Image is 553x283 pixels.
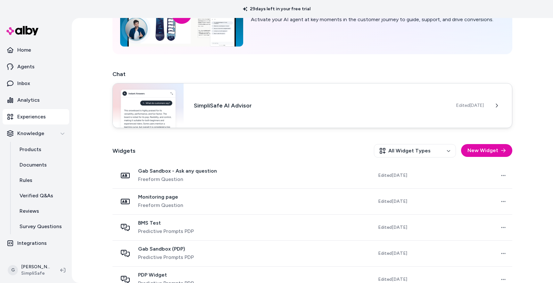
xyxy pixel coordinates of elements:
[113,83,184,128] img: Chat widget
[13,219,69,234] a: Survey Questions
[194,101,446,110] h3: SimpliSafe AI Advisor
[17,46,31,54] p: Home
[3,109,69,124] a: Experiences
[378,224,407,231] span: Edited [DATE]
[6,26,38,35] img: alby Logo
[13,157,69,173] a: Documents
[138,194,183,200] span: Monitoring page
[3,59,69,74] a: Agents
[461,144,512,157] button: New Widget
[138,253,194,261] span: Predictive Prompts PDP
[17,113,46,121] p: Experiences
[378,276,407,283] span: Edited [DATE]
[20,146,41,153] p: Products
[3,236,69,251] a: Integrations
[138,168,217,174] span: Gab Sandbox - Ask any question
[17,80,30,87] p: Inbox
[3,76,69,91] a: Inbox
[3,126,69,141] button: Knowledge
[21,264,50,270] p: [PERSON_NAME]
[21,270,50,277] span: SimpliSafe
[138,272,194,278] span: PDP Widget
[13,188,69,203] a: Verified Q&As
[378,250,407,257] span: Edited [DATE]
[138,220,194,226] span: BMS Test
[112,70,512,79] h2: Chat
[112,146,136,155] h2: Widgets
[378,198,407,205] span: Edited [DATE]
[13,173,69,188] a: Rules
[20,161,47,169] p: Documents
[138,176,217,183] span: Freeform Question
[3,92,69,108] a: Analytics
[138,202,183,209] span: Freeform Question
[17,63,35,71] p: Agents
[17,96,40,104] p: Analytics
[20,223,62,230] p: Survey Questions
[8,265,18,275] span: G
[13,142,69,157] a: Products
[20,192,53,200] p: Verified Q&As
[138,227,194,235] span: Predictive Prompts PDP
[374,144,456,158] button: All Widget Types
[112,84,512,129] a: Chat widgetSimpliSafe AI AdvisorEdited[DATE]
[20,176,32,184] p: Rules
[138,246,194,252] span: Gab Sandbox (PDP)
[3,42,69,58] a: Home
[20,207,39,215] p: Reviews
[378,172,407,179] span: Edited [DATE]
[17,239,47,247] p: Integrations
[17,130,44,137] p: Knowledge
[456,102,484,109] span: Edited [DATE]
[239,6,314,12] p: 29 days left in your free trial
[251,16,493,23] p: Activate your AI agent at key moments in the customer journey to guide, support, and drive conver...
[13,203,69,219] a: Reviews
[4,260,55,280] button: G[PERSON_NAME]SimpliSafe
